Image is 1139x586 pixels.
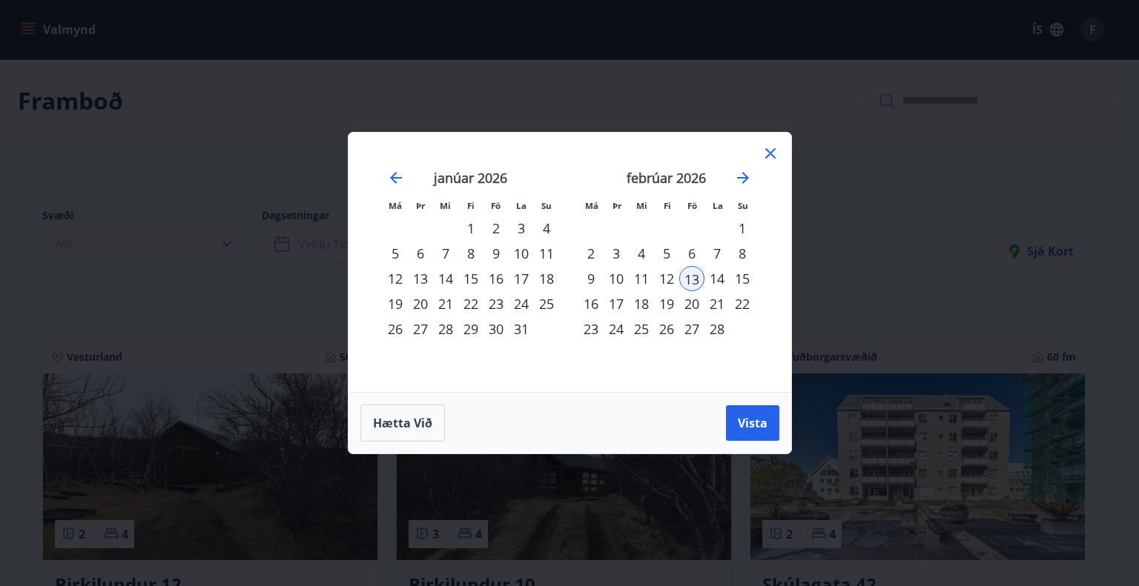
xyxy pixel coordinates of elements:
[458,241,483,266] div: 8
[509,291,534,316] td: Choose laugardagur, 24. janúar 2026 as your check-out date. It’s available.
[654,266,679,291] td: Choose fimmtudagur, 12. febrúar 2026 as your check-out date. It’s available.
[483,266,509,291] td: Choose föstudagur, 16. janúar 2026 as your check-out date. It’s available.
[704,241,730,266] td: Choose laugardagur, 7. febrúar 2026 as your check-out date. It’s available.
[679,266,704,291] div: 13
[509,291,534,316] div: 24
[483,241,509,266] td: Choose föstudagur, 9. janúar 2026 as your check-out date. It’s available.
[383,266,408,291] td: Choose mánudagur, 12. janúar 2026 as your check-out date. It’s available.
[483,316,509,342] div: 30
[604,241,629,266] div: 3
[654,241,679,266] div: 5
[433,291,458,316] td: Choose miðvikudagur, 21. janúar 2026 as your check-out date. It’s available.
[534,291,559,316] td: Choose sunnudagur, 25. janúar 2026 as your check-out date. It’s available.
[509,266,534,291] td: Choose laugardagur, 17. janúar 2026 as your check-out date. It’s available.
[704,291,730,316] div: 21
[534,266,559,291] div: 18
[458,216,483,241] div: 1
[408,291,433,316] div: 20
[679,291,704,316] div: 20
[534,216,559,241] div: 4
[654,291,679,316] div: 19
[458,316,483,342] div: 29
[730,291,755,316] td: Choose sunnudagur, 22. febrúar 2026 as your check-out date. It’s available.
[629,266,654,291] div: 11
[704,266,730,291] div: 14
[483,291,509,316] div: 23
[387,169,405,187] div: Move backward to switch to the previous month.
[679,316,704,342] div: 27
[408,316,433,342] div: 27
[434,169,507,187] strong: janúar 2026
[629,241,654,266] td: Choose miðvikudagur, 4. febrúar 2026 as your check-out date. It’s available.
[458,291,483,316] div: 22
[654,241,679,266] td: Choose fimmtudagur, 5. febrúar 2026 as your check-out date. It’s available.
[654,316,679,342] td: Choose fimmtudagur, 26. febrúar 2026 as your check-out date. It’s available.
[679,316,704,342] td: Choose föstudagur, 27. febrúar 2026 as your check-out date. It’s available.
[483,291,509,316] td: Choose föstudagur, 23. janúar 2026 as your check-out date. It’s available.
[730,291,755,316] div: 22
[408,266,433,291] td: Choose þriðjudagur, 13. janúar 2026 as your check-out date. It’s available.
[534,241,559,266] td: Choose sunnudagur, 11. janúar 2026 as your check-out date. It’s available.
[654,291,679,316] td: Choose fimmtudagur, 19. febrúar 2026 as your check-out date. It’s available.
[604,316,629,342] div: 24
[613,200,621,211] small: Þr
[383,316,408,342] div: 26
[730,241,755,266] div: 8
[629,291,654,316] div: 18
[679,291,704,316] td: Choose föstudagur, 20. febrúar 2026 as your check-out date. It’s available.
[491,200,501,211] small: Fö
[360,404,445,442] button: Hætta við
[604,316,629,342] td: Choose þriðjudagur, 24. febrúar 2026 as your check-out date. It’s available.
[704,291,730,316] td: Choose laugardagur, 21. febrúar 2026 as your check-out date. It’s available.
[483,216,509,241] div: 2
[704,266,730,291] td: Choose laugardagur, 14. febrúar 2026 as your check-out date. It’s available.
[730,266,755,291] td: Choose sunnudagur, 15. febrúar 2026 as your check-out date. It’s available.
[509,216,534,241] td: Choose laugardagur, 3. janúar 2026 as your check-out date. It’s available.
[483,241,509,266] div: 9
[679,266,704,291] td: Selected as start date. föstudagur, 13. febrúar 2026
[483,316,509,342] td: Choose föstudagur, 30. janúar 2026 as your check-out date. It’s available.
[578,266,604,291] div: 9
[730,266,755,291] div: 15
[408,266,433,291] div: 13
[433,316,458,342] td: Choose miðvikudagur, 28. janúar 2026 as your check-out date. It’s available.
[730,241,755,266] td: Choose sunnudagur, 8. febrúar 2026 as your check-out date. It’s available.
[383,266,408,291] div: 12
[541,200,552,211] small: Su
[578,266,604,291] td: Choose mánudagur, 9. febrúar 2026 as your check-out date. It’s available.
[433,291,458,316] div: 21
[433,241,458,266] td: Choose miðvikudagur, 7. janúar 2026 as your check-out date. It’s available.
[458,316,483,342] td: Choose fimmtudagur, 29. janúar 2026 as your check-out date. It’s available.
[408,241,433,266] div: 6
[629,291,654,316] td: Choose miðvikudagur, 18. febrúar 2026 as your check-out date. It’s available.
[458,266,483,291] div: 15
[604,291,629,316] div: 17
[679,241,704,266] div: 6
[534,266,559,291] td: Choose sunnudagur, 18. janúar 2026 as your check-out date. It’s available.
[578,291,604,316] td: Choose mánudagur, 16. febrúar 2026 as your check-out date. It’s available.
[433,266,458,291] td: Choose miðvikudagur, 14. janúar 2026 as your check-out date. It’s available.
[730,216,755,241] div: 1
[366,150,773,374] div: Calendar
[713,200,723,211] small: La
[627,169,706,187] strong: febrúar 2026
[704,316,730,342] div: 28
[534,291,559,316] div: 25
[509,241,534,266] div: 10
[458,291,483,316] td: Choose fimmtudagur, 22. janúar 2026 as your check-out date. It’s available.
[604,266,629,291] div: 10
[433,316,458,342] div: 28
[604,241,629,266] td: Choose þriðjudagur, 3. febrúar 2026 as your check-out date. It’s available.
[433,241,458,266] div: 7
[373,415,432,431] span: Hætta við
[578,241,604,266] div: 2
[440,200,451,211] small: Mi
[687,200,697,211] small: Fö
[730,216,755,241] td: Choose sunnudagur, 1. febrúar 2026 as your check-out date. It’s available.
[604,266,629,291] td: Choose þriðjudagur, 10. febrúar 2026 as your check-out date. It’s available.
[483,216,509,241] td: Choose föstudagur, 2. janúar 2026 as your check-out date. It’s available.
[704,241,730,266] div: 7
[509,266,534,291] div: 17
[636,200,647,211] small: Mi
[585,200,598,211] small: Má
